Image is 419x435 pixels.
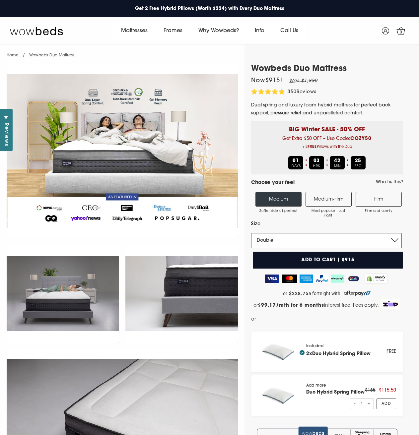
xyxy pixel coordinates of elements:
[190,22,247,40] a: Why Wowbeds?
[306,344,371,359] div: Included
[258,382,300,409] img: pillow_140x.png
[251,78,282,84] span: Now $915 !
[356,192,402,207] label: Firm
[251,288,403,298] a: or $228.75 a fortnight with
[258,303,324,308] strong: $99.17/mth for 6 months
[297,90,317,94] span: Reviews
[23,53,25,57] span: /
[10,26,63,35] img: Wow Beds Logo
[255,192,302,207] label: Medium
[386,347,396,356] div: FREE
[272,22,306,40] a: Call Us
[247,22,272,40] a: Info
[251,179,295,187] h4: Choose your feel
[367,399,371,408] span: +
[331,275,344,283] img: AfterPay Logo
[289,291,309,296] strong: $228.75
[289,79,317,84] em: Was $1,830
[379,388,396,393] span: $115.50
[359,209,398,214] span: Firm and comfy
[350,136,372,141] b: COZY50
[330,156,345,169] div: MIN
[251,103,391,116] span: Dual spring and luxury foam hybrid mattress for perfect back support, pressure relief and unparal...
[259,209,298,214] span: Softer side of perfect
[365,388,376,393] span: $165
[113,22,156,40] a: Mattresses
[308,145,317,149] b: FREE
[334,158,341,163] b: 42
[156,22,190,40] a: Frames
[300,350,371,357] h4: 2x
[309,209,348,218] span: Most popular - Just right
[7,53,19,57] a: Home
[377,399,396,409] a: Add
[347,275,361,283] img: ZipPay Logo
[309,291,340,296] span: a fortnight with
[376,179,403,187] a: What is this?
[351,156,366,169] div: SEC
[398,29,404,36] span: 0
[265,275,279,283] img: Visa Logo
[132,2,288,16] a: Get 2 Free Hybrid Pillows (Worth $224) with Every Duo Mattress
[309,156,324,169] div: HRS
[258,338,300,365] img: pillow_140x.png
[253,252,403,269] button: Add to cart | $915
[306,390,365,395] a: Duo Hybrid Spring Pillow
[251,64,403,74] h1: Wowbeds Duo Mattress
[256,136,398,151] span: Get Extra $50 OFF – Use Code:
[251,89,317,96] div: 350Reviews
[312,351,371,356] a: Duo Hybrid Spring Pillow
[29,53,74,57] span: Wowbeds Duo Mattress
[2,123,10,146] span: Reviews
[365,274,388,283] img: Shopify secure badge
[300,275,313,283] img: American Express Logo
[251,220,402,228] label: Size
[288,90,297,94] span: 350
[256,143,398,151] span: + 2 Pillows with the Duo
[353,399,357,408] span: -
[282,275,297,283] img: MasterCard Logo
[256,121,398,134] p: BIG Winter SALE - 50% OFF
[392,23,409,39] a: 0
[380,299,401,309] img: Zip Logo
[251,315,256,324] span: or
[314,158,320,163] b: 03
[315,275,328,283] img: PayPal Logo
[283,291,287,296] span: or
[306,383,365,408] div: Add more
[355,158,362,163] b: 25
[257,315,402,326] iframe: PayPal Message 1
[253,303,379,308] span: or interest free. Fees apply.
[7,44,74,61] nav: breadcrumbs
[288,156,303,169] div: DAYS
[306,192,352,207] label: Medium-Firm
[293,158,299,163] b: 01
